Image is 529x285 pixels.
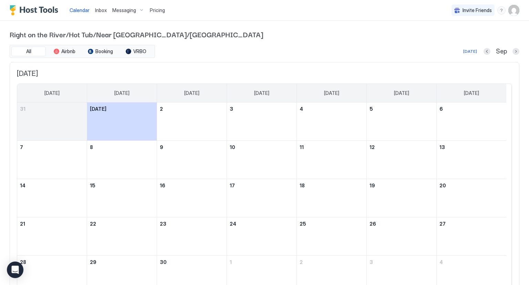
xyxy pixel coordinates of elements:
[370,259,373,265] span: 3
[87,141,157,179] td: September 8, 2025
[439,221,446,227] span: 27
[90,259,96,265] span: 29
[160,144,163,150] span: 9
[157,217,227,230] a: September 23, 2025
[230,221,236,227] span: 24
[297,179,366,217] td: September 18, 2025
[463,7,492,13] span: Invite Friends
[87,141,157,154] a: September 8, 2025
[227,217,297,256] td: September 24, 2025
[17,102,87,115] a: August 31, 2025
[508,5,519,16] div: User profile
[70,7,90,13] span: Calendar
[20,183,25,188] span: 14
[297,256,366,268] a: October 2, 2025
[17,217,87,256] td: September 21, 2025
[227,102,297,115] a: September 3, 2025
[87,102,157,115] a: September 1, 2025
[160,183,165,188] span: 16
[370,106,373,112] span: 5
[439,106,443,112] span: 6
[70,7,90,14] a: Calendar
[107,84,136,102] a: Monday
[367,141,436,154] a: September 12, 2025
[157,217,227,256] td: September 23, 2025
[230,144,235,150] span: 10
[227,141,297,154] a: September 10, 2025
[227,141,297,179] td: September 10, 2025
[17,102,87,141] td: August 31, 2025
[297,179,366,192] a: September 18, 2025
[17,141,87,154] a: September 7, 2025
[300,106,303,112] span: 4
[10,5,61,16] a: Host Tools Logo
[300,259,303,265] span: 2
[20,106,25,112] span: 31
[394,90,409,96] span: [DATE]
[157,141,227,179] td: September 9, 2025
[437,256,506,268] a: October 4, 2025
[184,90,199,96] span: [DATE]
[437,179,506,192] a: September 20, 2025
[300,183,305,188] span: 18
[112,7,136,13] span: Messaging
[436,217,506,256] td: September 27, 2025
[436,102,506,141] td: September 6, 2025
[150,7,165,13] span: Pricing
[366,179,436,217] td: September 19, 2025
[47,47,82,56] button: Airbnb
[20,144,23,150] span: 7
[439,144,445,150] span: 13
[496,48,507,56] span: Sep
[90,106,106,112] span: [DATE]
[230,106,233,112] span: 3
[87,256,157,268] a: September 29, 2025
[177,84,206,102] a: Tuesday
[17,179,87,217] td: September 14, 2025
[367,179,436,192] a: September 19, 2025
[38,84,66,102] a: Sunday
[227,179,297,192] a: September 17, 2025
[324,90,339,96] span: [DATE]
[17,69,512,78] span: [DATE]
[463,48,477,55] div: [DATE]
[437,102,506,115] a: September 6, 2025
[157,256,227,268] a: September 30, 2025
[512,48,519,55] button: Next month
[133,48,146,55] span: VRBO
[254,90,269,96] span: [DATE]
[387,84,416,102] a: Friday
[370,144,375,150] span: 12
[87,102,157,141] td: September 1, 2025
[44,90,60,96] span: [DATE]
[439,259,443,265] span: 4
[437,217,506,230] a: September 27, 2025
[297,102,366,141] td: September 4, 2025
[297,102,366,115] a: September 4, 2025
[20,221,25,227] span: 21
[297,217,366,230] a: September 25, 2025
[10,29,519,39] span: Right on the River/Hot Tub/Near [GEOGRAPHIC_DATA]/[GEOGRAPHIC_DATA]
[87,179,157,192] a: September 15, 2025
[370,183,375,188] span: 19
[157,102,227,115] a: September 2, 2025
[7,262,23,278] div: Open Intercom Messenger
[457,84,486,102] a: Saturday
[366,141,436,179] td: September 12, 2025
[90,144,93,150] span: 8
[484,48,490,55] button: Previous month
[367,217,436,230] a: September 26, 2025
[230,259,232,265] span: 1
[247,84,276,102] a: Wednesday
[439,183,446,188] span: 20
[436,141,506,179] td: September 13, 2025
[366,217,436,256] td: September 26, 2025
[160,106,163,112] span: 2
[160,259,167,265] span: 30
[366,102,436,141] td: September 5, 2025
[26,48,31,55] span: All
[297,141,366,154] a: September 11, 2025
[436,179,506,217] td: September 20, 2025
[297,217,366,256] td: September 25, 2025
